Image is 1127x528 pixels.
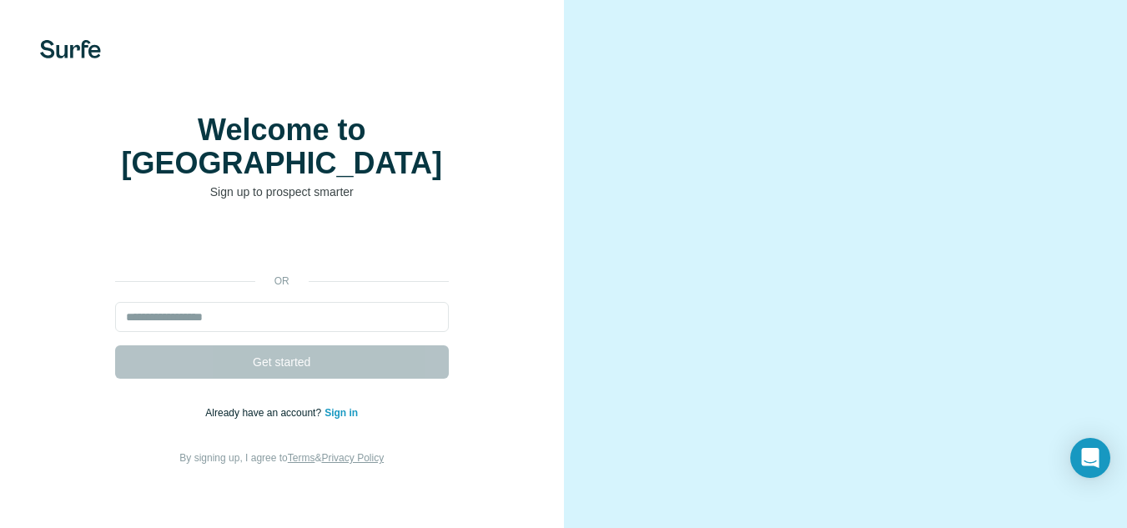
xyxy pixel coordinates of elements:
[179,452,384,464] span: By signing up, I agree to &
[115,113,449,180] h1: Welcome to [GEOGRAPHIC_DATA]
[255,274,309,289] p: or
[205,407,325,419] span: Already have an account?
[115,184,449,200] p: Sign up to prospect smarter
[1070,438,1110,478] div: Open Intercom Messenger
[107,225,457,262] iframe: Sign in with Google Button
[325,407,358,419] a: Sign in
[288,452,315,464] a: Terms
[40,40,101,58] img: Surfe's logo
[321,452,384,464] a: Privacy Policy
